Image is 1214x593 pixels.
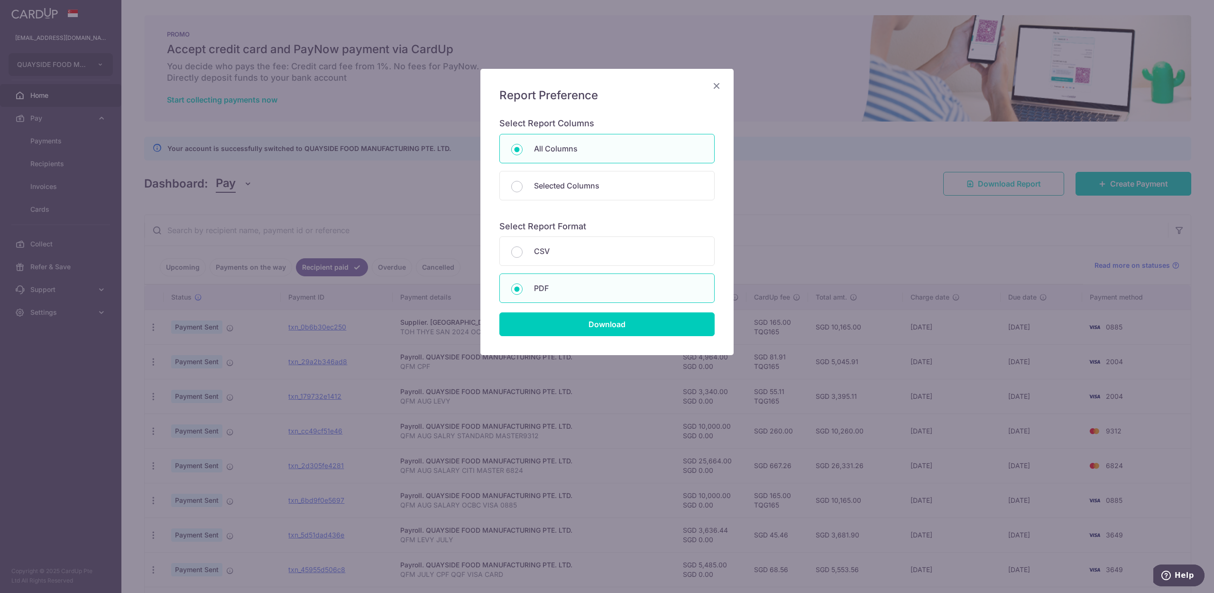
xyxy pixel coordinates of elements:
iframe: Opens a widget where you can find more information [1153,565,1205,588]
button: Close [711,80,722,92]
h6: Select Report Columns [499,118,715,129]
span: Help [21,7,41,15]
input: Download [499,312,715,336]
p: CSV [534,245,703,257]
p: Selected Columns [534,180,703,191]
p: PDF [534,282,703,294]
h6: Select Report Format [499,221,715,232]
p: All Columns [534,143,703,154]
h5: Report Preference [499,88,715,103]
